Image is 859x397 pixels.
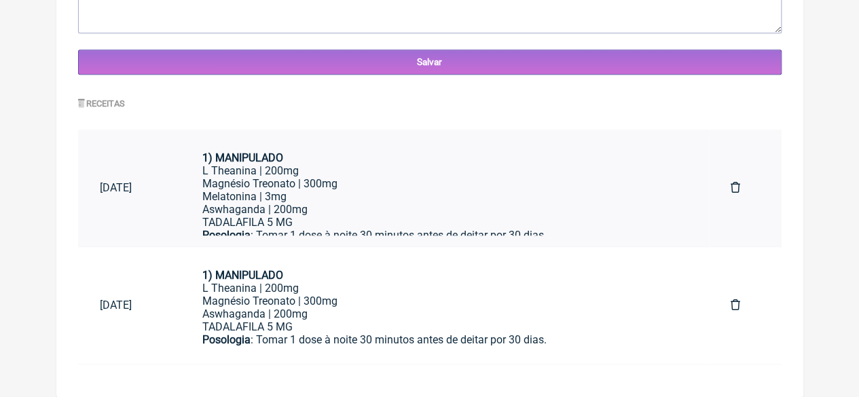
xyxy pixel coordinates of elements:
[78,50,782,75] input: Salvar
[202,282,687,295] div: L Theanina | 200mg
[202,333,251,346] strong: Posologia
[181,140,709,235] a: 1) MANIPULADOL Theanina | 200mgMagnésio Treonato | 300mgMelatonina | 3mgAswhaganda | 200mgTADALAF...
[202,177,687,203] div: Magnésio Treonato | 300mg Melatonina | 3mg
[202,151,283,164] strong: 1) MANIPULADO
[78,288,181,322] a: [DATE]
[202,307,687,333] div: Aswhaganda | 200mg TADALAFILA 5 MG
[202,203,687,229] div: Aswhaganda | 200mg TADALAFILA 5 MG
[202,269,283,282] strong: 1) MANIPULADO
[202,333,687,359] div: : Tomar 1 dose à noite 30 minutos antes de deitar por 30 dias.
[202,295,687,307] div: Magnésio Treonato | 300mg
[202,229,251,242] strong: Posologia
[78,170,181,205] a: [DATE]
[78,98,126,109] label: Receitas
[202,229,687,254] div: : Tomar 1 dose à noite 30 minutos antes de deitar por 30 dias.
[202,164,687,177] div: L Theanina | 200mg
[181,258,709,353] a: 1) MANIPULADOL Theanina | 200mgMagnésio Treonato | 300mgAswhaganda | 200mgTADALAFILA 5 MGPosologi...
